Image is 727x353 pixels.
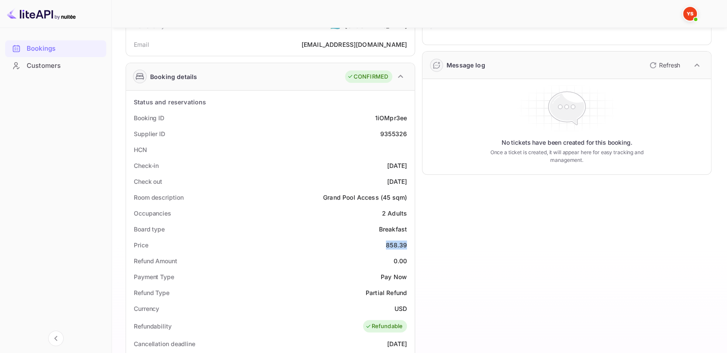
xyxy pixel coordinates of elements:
[502,138,632,147] p: No tickets have been created for this booking.
[134,225,165,234] div: Board type
[134,193,183,202] div: Room description
[134,145,147,154] div: HCN
[48,331,64,346] button: Collapse navigation
[27,61,102,71] div: Customers
[379,225,407,234] div: Breakfast
[134,322,172,331] div: Refundability
[134,288,169,297] div: Refund Type
[134,129,165,138] div: Supplier ID
[683,7,697,21] img: Yandex Support
[387,339,407,348] div: [DATE]
[134,209,171,218] div: Occupancies
[394,304,407,313] div: USD
[347,73,388,81] div: CONFIRMED
[5,58,106,73] a: Customers
[447,61,485,70] div: Message log
[387,177,407,186] div: [DATE]
[365,322,403,331] div: Refundable
[302,40,407,49] div: [EMAIL_ADDRESS][DOMAIN_NAME]
[366,288,407,297] div: Partial Refund
[134,40,149,49] div: Email
[7,7,76,21] img: LiteAPI logo
[659,61,680,70] p: Refresh
[5,40,106,57] div: Bookings
[134,304,159,313] div: Currency
[134,256,177,265] div: Refund Amount
[134,339,195,348] div: Cancellation deadline
[27,44,102,54] div: Bookings
[489,149,644,164] p: Once a ticket is created, it will appear here for easy tracking and management.
[134,97,206,107] div: Status and reservations
[393,256,407,265] div: 0.00
[5,40,106,56] a: Bookings
[134,240,148,250] div: Price
[644,58,684,72] button: Refresh
[382,209,407,218] div: 2 Adults
[150,72,197,81] div: Booking details
[380,129,407,138] div: 9355326
[134,113,164,122] div: Booking ID
[381,272,407,281] div: Pay Now
[134,161,159,170] div: Check-in
[375,113,407,122] div: 1iOMpr3ee
[323,193,407,202] div: Grand Pool Access (45 sqm)
[387,161,407,170] div: [DATE]
[134,177,162,186] div: Check out
[386,240,407,250] div: 858.39
[134,272,174,281] div: Payment Type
